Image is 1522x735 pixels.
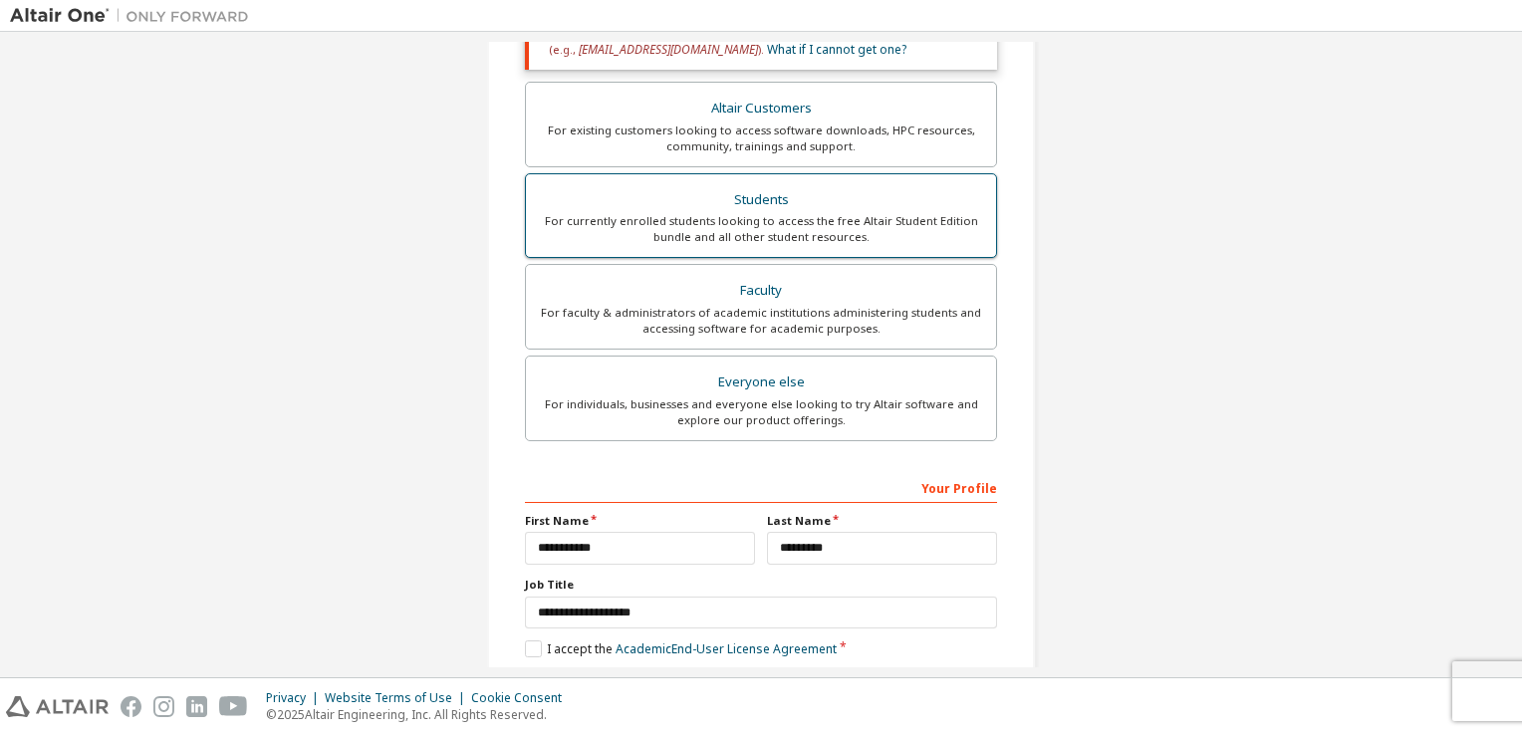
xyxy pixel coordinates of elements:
label: I accept the [525,640,837,657]
label: First Name [525,513,755,529]
div: Students [538,186,984,214]
label: Last Name [767,513,997,529]
div: Altair Customers [538,95,984,122]
div: Website Terms of Use [325,690,471,706]
div: Cookie Consent [471,690,574,706]
div: For faculty & administrators of academic institutions administering students and accessing softwa... [538,305,984,337]
div: Privacy [266,690,325,706]
img: instagram.svg [153,696,174,717]
div: Everyone else [538,368,984,396]
p: © 2025 Altair Engineering, Inc. All Rights Reserved. [266,706,574,723]
img: youtube.svg [219,696,248,717]
a: Academic End-User License Agreement [616,640,837,657]
div: For individuals, businesses and everyone else looking to try Altair software and explore our prod... [538,396,984,428]
div: For existing customers looking to access software downloads, HPC resources, community, trainings ... [538,122,984,154]
div: You must enter a valid email address provided by your academic institution (e.g., ). [525,13,997,70]
img: facebook.svg [121,696,141,717]
img: linkedin.svg [186,696,207,717]
img: altair_logo.svg [6,696,109,717]
a: What if I cannot get one? [767,41,906,58]
div: Faculty [538,277,984,305]
label: Job Title [525,577,997,593]
div: Your Profile [525,471,997,503]
span: [EMAIL_ADDRESS][DOMAIN_NAME] [579,41,758,58]
img: Altair One [10,6,259,26]
div: For currently enrolled students looking to access the free Altair Student Edition bundle and all ... [538,213,984,245]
